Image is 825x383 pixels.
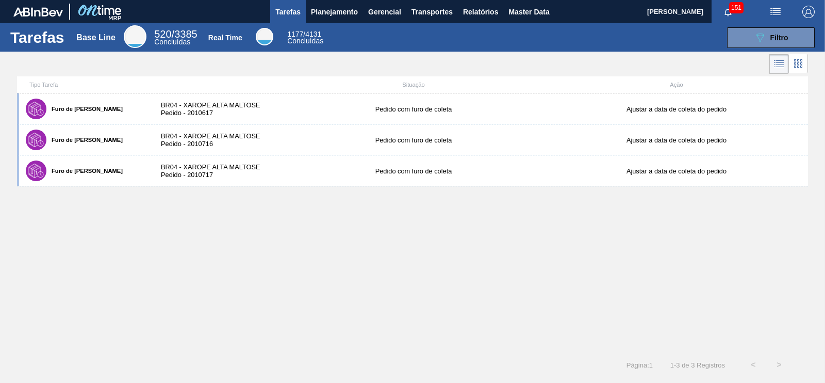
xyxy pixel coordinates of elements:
img: TNhmsLtSVTkK8tSr43FrP2fwEKptu5GPRR3wAAAABJRU5ErkJggg== [13,7,63,17]
button: Notificações [712,5,745,19]
span: Master Data [508,6,549,18]
button: Filtro [727,27,815,48]
div: Pedido com furo de coleta [282,105,545,113]
span: Gerencial [368,6,401,18]
span: Tarefas [275,6,301,18]
div: BR04 - XAROPE ALTA MALTOSE Pedido - 2010617 [151,101,282,117]
div: Situação [282,82,545,88]
span: / 3385 [154,28,197,40]
label: Furo de [PERSON_NAME] [46,137,123,143]
div: Ajustar a data de coleta do pedido [545,105,808,113]
div: BR04 - XAROPE ALTA MALTOSE Pedido - 2010717 [151,163,282,179]
button: > [766,352,792,378]
div: Ajustar a data de coleta do pedido [545,167,808,175]
span: 520 [154,28,171,40]
div: Base Line [76,33,115,42]
label: Furo de [PERSON_NAME] [46,168,123,174]
div: Real Time [208,34,242,42]
span: Relatórios [463,6,498,18]
div: Real Time [287,31,323,44]
h1: Tarefas [10,31,64,43]
span: Concluídas [154,38,190,46]
div: Ação [545,82,808,88]
div: Tipo Tarefa [19,82,151,88]
div: Base Line [124,25,146,48]
span: 1 - 3 de 3 Registros [668,361,725,369]
div: Real Time [256,28,273,45]
span: 151 [729,2,744,13]
div: Pedido com furo de coleta [282,136,545,144]
span: / 4131 [287,30,321,38]
span: Filtro [770,34,788,42]
span: Página : 1 [626,361,653,369]
div: Visão em Lista [769,54,789,74]
div: Ajustar a data de coleta do pedido [545,136,808,144]
span: Concluídas [287,37,323,45]
img: Logout [802,6,815,18]
div: Base Line [154,30,197,45]
span: Planejamento [311,6,358,18]
label: Furo de [PERSON_NAME] [46,106,123,112]
span: 1177 [287,30,303,38]
div: Visão em Cards [789,54,808,74]
img: userActions [769,6,782,18]
button: < [740,352,766,378]
div: BR04 - XAROPE ALTA MALTOSE Pedido - 2010716 [151,132,282,148]
div: Pedido com furo de coleta [282,167,545,175]
span: Transportes [411,6,453,18]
